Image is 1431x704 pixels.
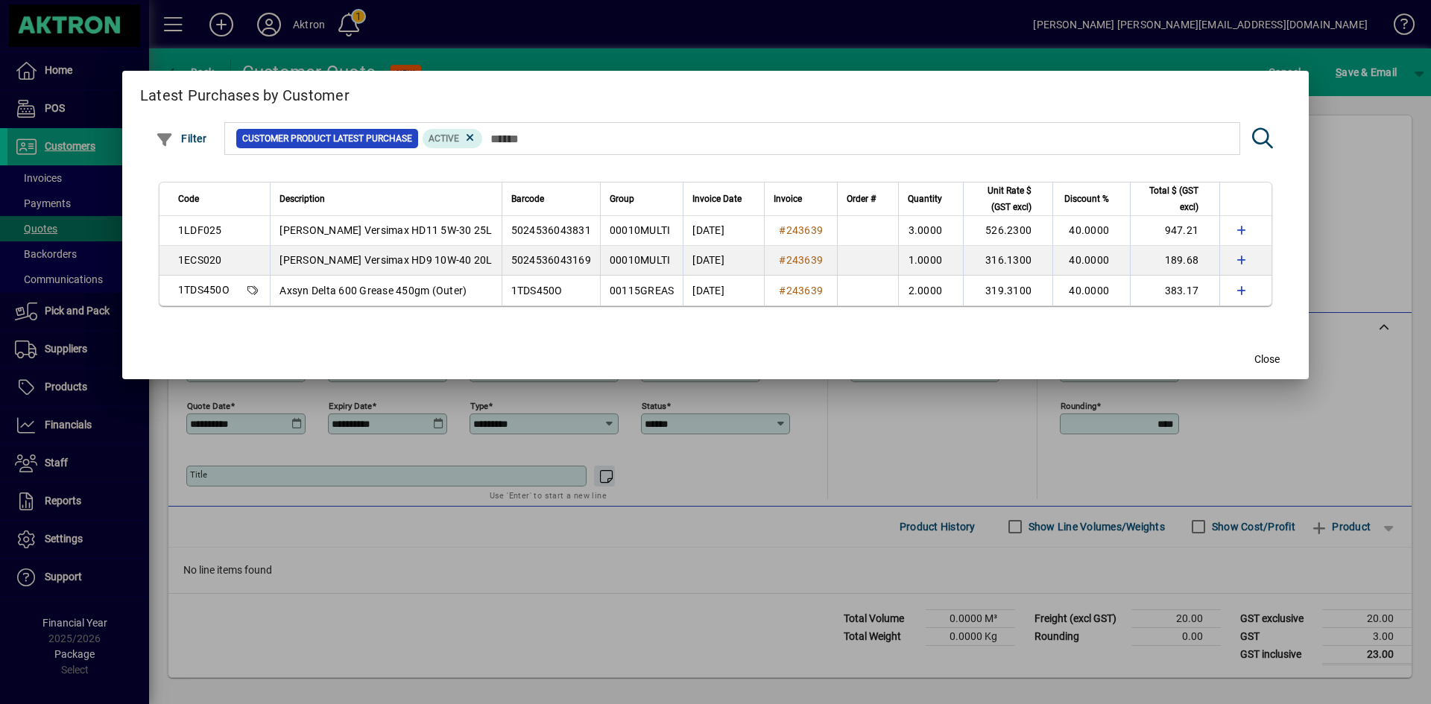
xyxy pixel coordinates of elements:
[774,222,828,238] a: #243639
[786,285,824,296] span: 243639
[610,224,671,236] span: 00010MULTI
[279,191,492,207] div: Description
[683,216,764,246] td: [DATE]
[963,246,1052,276] td: 316.1300
[511,224,591,236] span: 5024536043831
[1140,183,1212,215] div: Total $ (GST excl)
[1254,352,1280,367] span: Close
[692,191,755,207] div: Invoice Date
[1130,216,1219,246] td: 947.21
[1052,246,1130,276] td: 40.0000
[423,129,482,148] mat-chip: Product Activation Status: Active
[786,254,824,266] span: 243639
[898,276,963,305] td: 2.0000
[511,285,563,296] span: 1TDS450O
[610,254,671,266] span: 00010MULTI
[178,254,222,266] span: 1ECS020
[1064,191,1109,207] span: Discount %
[511,254,591,266] span: 5024536043169
[973,183,1045,215] div: Unit Rate $ (GST excl)
[779,254,786,266] span: #
[122,71,1309,114] h2: Latest Purchases by Customer
[152,125,211,152] button: Filter
[610,285,675,296] span: 00115GREAS
[973,183,1032,215] span: Unit Rate $ (GST excl)
[786,224,824,236] span: 243639
[178,284,230,296] span: 1TDS450O
[774,191,802,207] span: Invoice
[683,276,764,305] td: [DATE]
[963,216,1052,246] td: 526.2300
[1052,216,1130,246] td: 40.0000
[847,191,889,207] div: Order #
[1130,276,1219,305] td: 383.17
[279,285,467,296] span: Axsyn Delta 600 Grease 450gm (Outer)
[683,246,764,276] td: [DATE]
[847,191,876,207] span: Order #
[774,282,828,299] a: #243639
[1140,183,1198,215] span: Total $ (GST excl)
[908,191,955,207] div: Quantity
[774,191,828,207] div: Invoice
[898,246,963,276] td: 1.0000
[610,191,634,207] span: Group
[511,191,544,207] span: Barcode
[1062,191,1122,207] div: Discount %
[1130,246,1219,276] td: 189.68
[178,224,222,236] span: 1LDF025
[429,133,459,144] span: Active
[511,191,591,207] div: Barcode
[178,191,262,207] div: Code
[963,276,1052,305] td: 319.3100
[610,191,675,207] div: Group
[279,254,492,266] span: [PERSON_NAME] Versimax HD9 10W-40 20L
[156,133,207,145] span: Filter
[908,191,942,207] span: Quantity
[1243,346,1291,373] button: Close
[178,191,199,207] span: Code
[279,191,325,207] span: Description
[692,191,742,207] span: Invoice Date
[1052,276,1130,305] td: 40.0000
[779,285,786,296] span: #
[898,216,963,246] td: 3.0000
[774,252,828,268] a: #243639
[279,224,492,236] span: [PERSON_NAME] Versimax HD11 5W-30 25L
[779,224,786,236] span: #
[242,131,412,146] span: Customer Product Latest Purchase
